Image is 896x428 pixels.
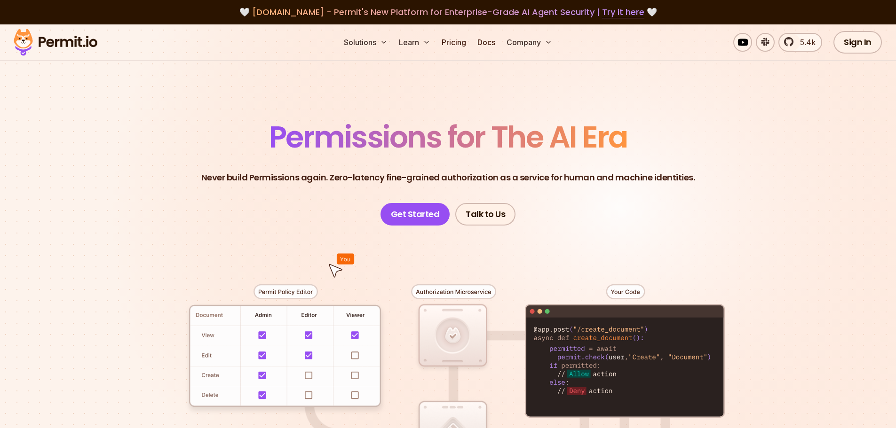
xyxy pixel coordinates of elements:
span: 5.4k [794,37,816,48]
button: Solutions [340,33,391,52]
div: 🤍 🤍 [23,6,873,19]
p: Never build Permissions again. Zero-latency fine-grained authorization as a service for human and... [201,171,695,184]
a: 5.4k [778,33,822,52]
a: Docs [474,33,499,52]
button: Company [503,33,556,52]
a: Get Started [381,203,450,226]
span: [DOMAIN_NAME] - Permit's New Platform for Enterprise-Grade AI Agent Security | [252,6,644,18]
a: Talk to Us [455,203,515,226]
a: Sign In [833,31,882,54]
img: Permit logo [9,26,102,58]
a: Try it here [602,6,644,18]
span: Permissions for The AI Era [269,116,627,158]
button: Learn [395,33,434,52]
a: Pricing [438,33,470,52]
